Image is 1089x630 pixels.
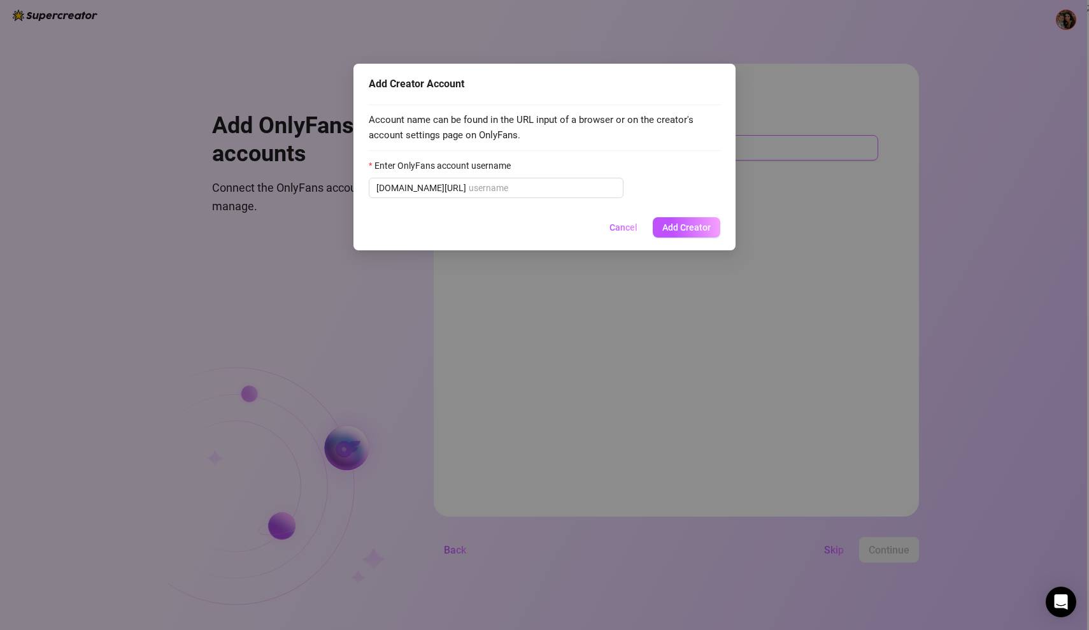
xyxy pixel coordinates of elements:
[1046,587,1076,617] div: Open Intercom Messenger
[369,159,519,173] label: Enter OnlyFans account username
[599,217,648,238] button: Cancel
[369,113,720,143] span: Account name can be found in the URL input of a browser or on the creator's account settings page...
[376,181,466,195] span: [DOMAIN_NAME][URL]
[662,222,711,233] span: Add Creator
[653,217,720,238] button: Add Creator
[609,222,637,233] span: Cancel
[369,76,720,92] div: Add Creator Account
[469,181,616,195] input: Enter OnlyFans account username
